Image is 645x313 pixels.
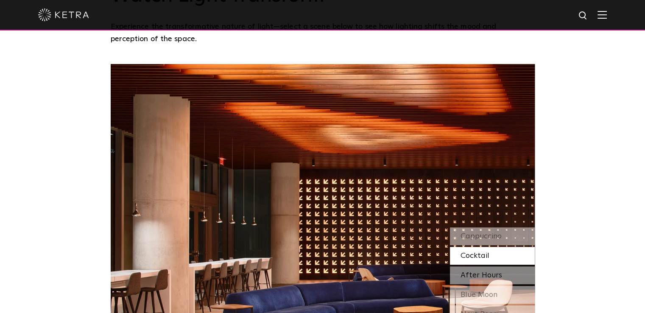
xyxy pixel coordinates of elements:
p: Experience the transformative nature of light—select a scene below to see how lighting shifts the... [111,21,531,45]
span: Cappuccino [461,232,502,240]
span: After Hours [461,271,502,279]
span: Blue Moon [461,291,497,299]
img: ketra-logo-2019-white [38,8,89,21]
span: Cocktail [461,252,489,260]
img: search icon [578,11,589,21]
img: Hamburger%20Nav.svg [598,11,607,19]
